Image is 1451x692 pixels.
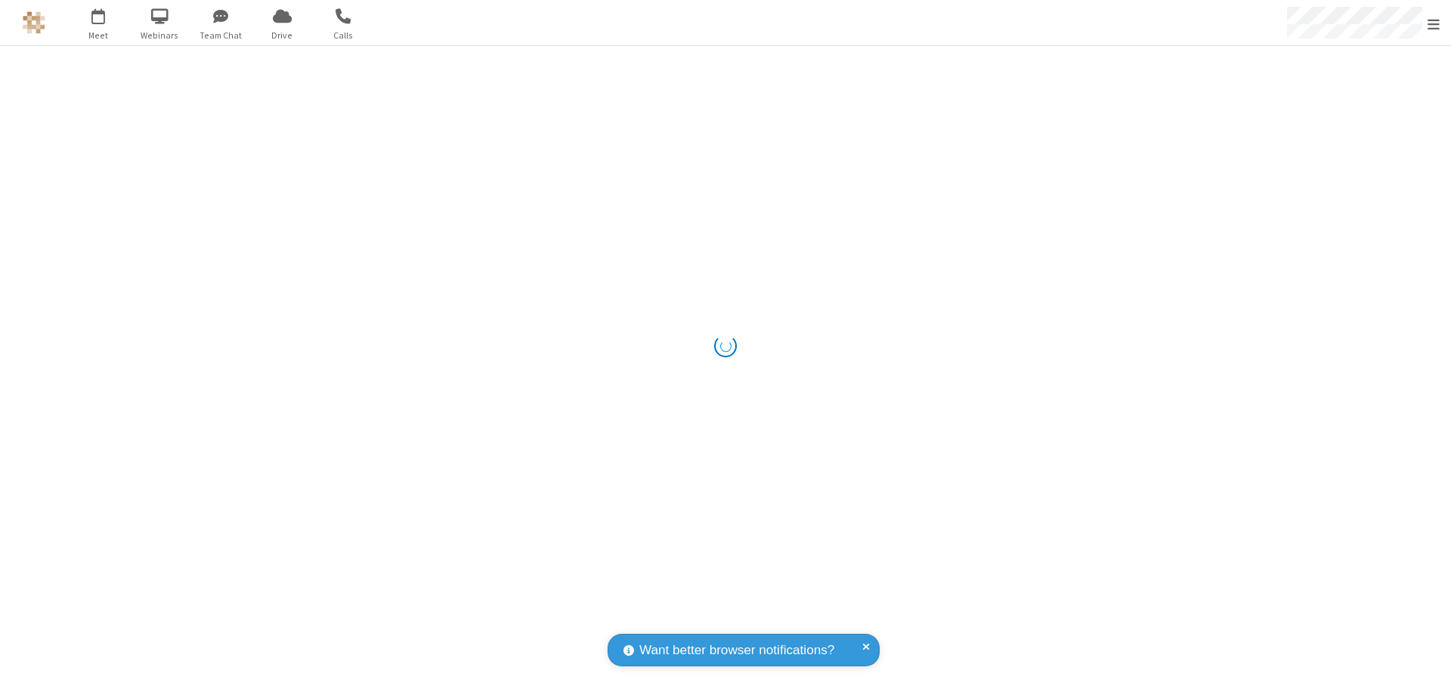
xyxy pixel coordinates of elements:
[254,29,311,42] span: Drive
[193,29,249,42] span: Team Chat
[23,11,45,34] img: QA Selenium DO NOT DELETE OR CHANGE
[639,641,834,660] span: Want better browser notifications?
[70,29,127,42] span: Meet
[131,29,188,42] span: Webinars
[315,29,372,42] span: Calls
